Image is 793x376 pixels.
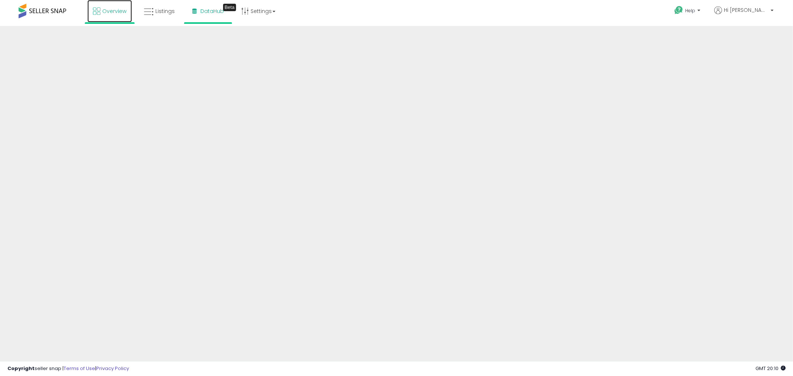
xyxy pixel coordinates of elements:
[7,365,35,372] strong: Copyright
[714,6,774,23] a: Hi [PERSON_NAME]
[685,7,695,14] span: Help
[755,365,786,372] span: 2025-09-16 20:10 GMT
[155,7,175,15] span: Listings
[64,365,95,372] a: Terms of Use
[102,7,126,15] span: Overview
[200,7,224,15] span: DataHub
[96,365,129,372] a: Privacy Policy
[223,4,236,11] div: Tooltip anchor
[674,6,683,15] i: Get Help
[724,6,768,14] span: Hi [PERSON_NAME]
[7,365,129,372] div: seller snap | |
